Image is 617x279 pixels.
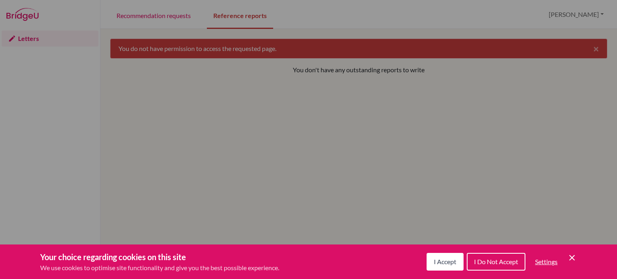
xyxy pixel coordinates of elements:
[529,254,564,270] button: Settings
[567,253,577,263] button: Save and close
[434,258,456,265] span: I Accept
[40,251,279,263] h3: Your choice regarding cookies on this site
[427,253,464,271] button: I Accept
[40,263,279,273] p: We use cookies to optimise site functionality and give you the best possible experience.
[467,253,525,271] button: I Do Not Accept
[535,258,558,265] span: Settings
[474,258,518,265] span: I Do Not Accept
